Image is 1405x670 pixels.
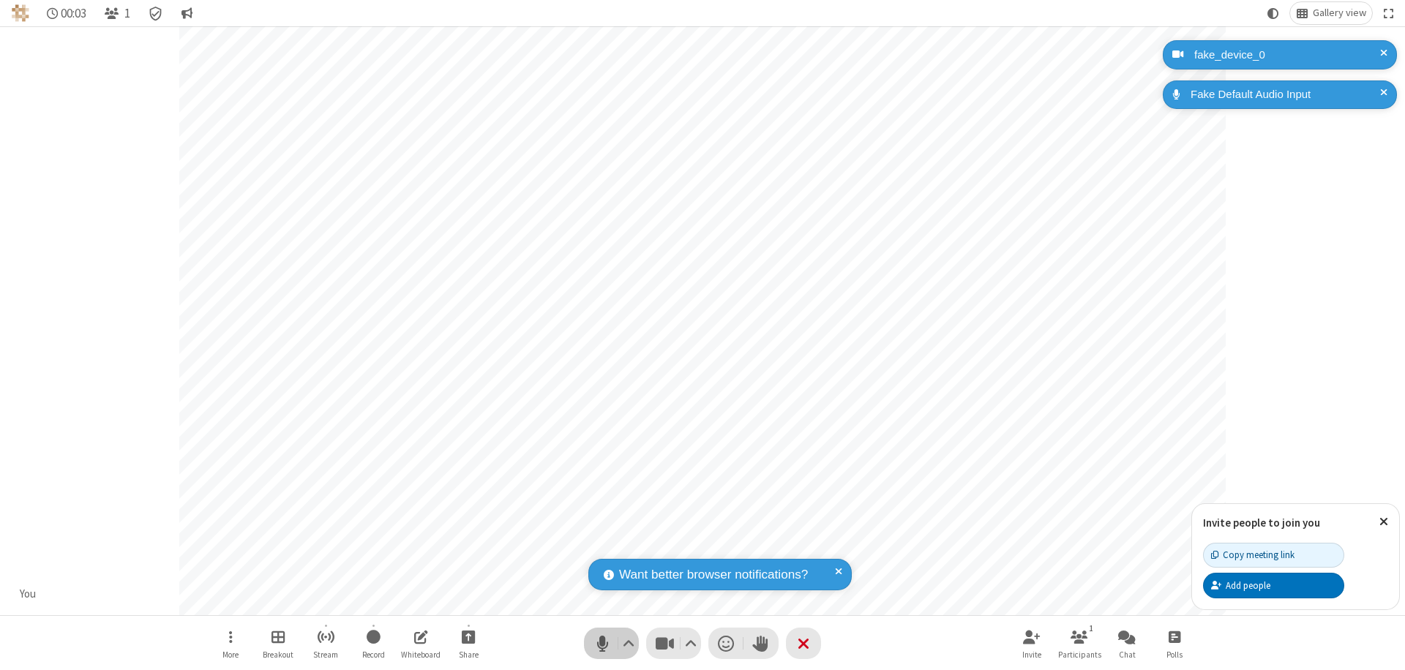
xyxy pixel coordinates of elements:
[646,628,701,659] button: Stop video (⌘+Shift+V)
[1290,2,1372,24] button: Change layout
[619,628,639,659] button: Audio settings
[142,2,170,24] div: Meeting details Encryption enabled
[1119,650,1136,659] span: Chat
[1105,622,1149,664] button: Open chat
[12,4,29,22] img: QA Selenium DO NOT DELETE OR CHANGE
[256,622,300,664] button: Manage Breakout Rooms
[401,650,441,659] span: Whiteboard
[98,2,136,24] button: Open participant list
[619,565,808,584] span: Want better browser notifications?
[1211,548,1295,562] div: Copy meeting link
[1166,650,1183,659] span: Polls
[1057,622,1101,664] button: Open participant list
[1189,47,1386,64] div: fake_device_0
[15,586,42,603] div: You
[362,650,385,659] span: Record
[263,650,293,659] span: Breakout
[1203,573,1344,598] button: Add people
[1010,622,1054,664] button: Invite participants (⌘+Shift+I)
[681,628,701,659] button: Video setting
[459,650,479,659] span: Share
[1203,516,1320,530] label: Invite people to join you
[313,650,338,659] span: Stream
[1058,650,1101,659] span: Participants
[304,622,348,664] button: Start streaming
[124,7,130,20] span: 1
[584,628,639,659] button: Mute (⌘+Shift+A)
[399,622,443,664] button: Open shared whiteboard
[1022,650,1041,659] span: Invite
[209,622,252,664] button: Open menu
[446,622,490,664] button: Start sharing
[351,622,395,664] button: Start recording
[1085,622,1098,635] div: 1
[175,2,198,24] button: Conversation
[1185,86,1386,103] div: Fake Default Audio Input
[222,650,239,659] span: More
[1262,2,1285,24] button: Using system theme
[708,628,743,659] button: Send a reaction
[1313,7,1366,19] span: Gallery view
[786,628,821,659] button: End or leave meeting
[61,7,86,20] span: 00:03
[743,628,779,659] button: Raise hand
[1203,543,1344,568] button: Copy meeting link
[41,2,93,24] div: Timer
[1368,504,1399,540] button: Close popover
[1378,2,1400,24] button: Fullscreen
[1153,622,1196,664] button: Open poll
